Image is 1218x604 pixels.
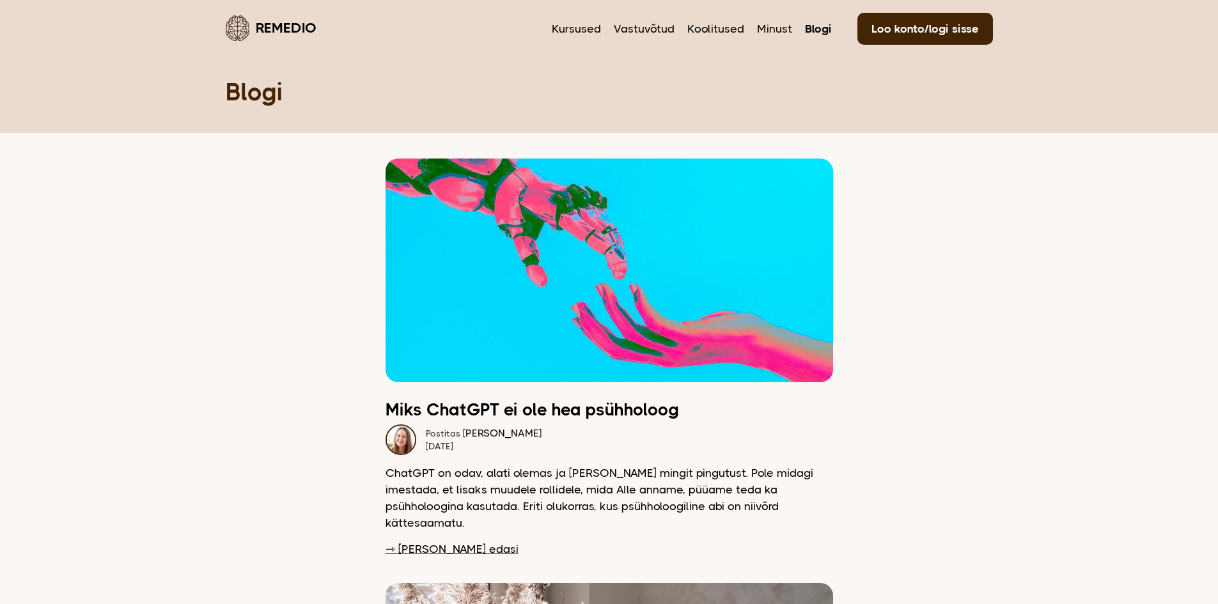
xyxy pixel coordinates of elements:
[386,159,833,382] img: Inimese ja roboti käsi kokku puutumas
[226,15,249,41] img: Remedio logo
[687,20,744,37] a: Koolitused
[226,77,993,107] h1: Blogi
[614,20,675,37] a: Vastuvõtud
[757,20,792,37] a: Minust
[552,20,601,37] a: Kursused
[857,13,993,45] a: Loo konto/logi sisse
[386,541,519,557] a: ⇾ [PERSON_NAME] edasi
[805,20,832,37] a: Blogi
[386,465,833,531] p: ChatGPT on odav, alati olemas ja [PERSON_NAME] mingit pingutust. Pole midagi imestada, et lisaks ...
[386,401,833,418] h2: Miks ChatGPT ei ole hea psühholoog
[426,440,542,453] div: [DATE]
[386,424,416,455] img: Dagmar naeratamas
[226,13,316,43] a: Remedio
[426,427,542,440] div: [PERSON_NAME]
